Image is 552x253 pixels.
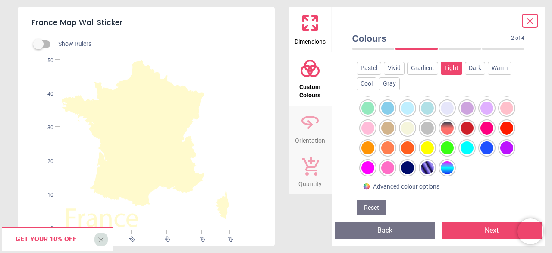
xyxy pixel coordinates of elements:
[461,122,474,135] div: Fire Engine Red
[361,122,374,135] div: Cotton Candy
[461,141,474,154] div: Cyan
[500,122,513,135] div: Cherry Red
[357,77,376,90] div: Cool
[441,122,454,135] div: Twilight Glow
[500,141,513,154] div: Neon Purple
[357,62,381,75] div: Pastel
[441,141,454,154] div: Neon Green
[465,62,485,75] div: Dark
[401,102,414,115] div: Baby Blue
[401,122,414,135] div: Beige
[352,32,511,45] span: Colours
[379,77,400,90] div: Gray
[37,225,53,232] span: 0
[37,57,53,64] span: 50
[441,161,454,174] div: Neon Nights
[31,14,261,32] h5: France Map Wall Sticker
[37,90,53,98] span: 40
[128,235,133,240] span: 20
[361,161,374,174] div: Fuchsia
[480,141,493,154] div: Neon Blue
[442,222,542,239] button: Next
[421,161,434,174] div: Midnight Iridescence
[38,39,275,49] div: Show Rulers
[401,161,414,174] div: midnight blue
[480,122,493,135] div: Rose
[37,124,53,131] span: 30
[511,35,524,42] span: 2 of 4
[363,183,370,190] img: Color wheel
[421,122,434,135] div: Silver Gray
[381,141,394,154] div: Coral
[421,141,434,154] div: Vivid Yellow
[289,79,331,100] span: Custom Colours
[37,192,53,199] span: 10
[361,102,374,115] div: Seafoam
[480,102,493,115] div: Mauve
[488,62,511,75] div: Warm
[384,62,405,75] div: Vivid
[441,102,454,115] div: Lavender
[226,235,231,240] span: 48
[335,222,435,239] button: Back
[407,62,438,75] div: Gradient
[295,33,326,46] span: Dimensions
[289,52,332,106] button: Custom Colours
[401,141,414,154] div: Neon Orange
[517,218,543,244] iframe: Brevo live chat
[163,235,168,240] span: 30
[500,102,513,115] div: Baby Pink
[198,235,203,240] span: 40
[295,132,325,145] span: Orientation
[361,141,374,154] div: Tangerine
[381,122,394,135] div: Tan
[421,102,434,115] div: Powder Blue
[441,62,462,75] div: Light
[357,200,386,216] button: Reset
[37,158,53,165] span: 20
[289,7,332,52] button: Dimensions
[289,151,332,194] button: Quantity
[373,183,439,191] div: Advanced colour options
[381,161,394,174] div: Neon Pink
[289,106,332,151] button: Orientation
[298,176,322,189] span: Quantity
[461,102,474,115] div: Pastel Purple
[381,102,394,115] div: Sky Blue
